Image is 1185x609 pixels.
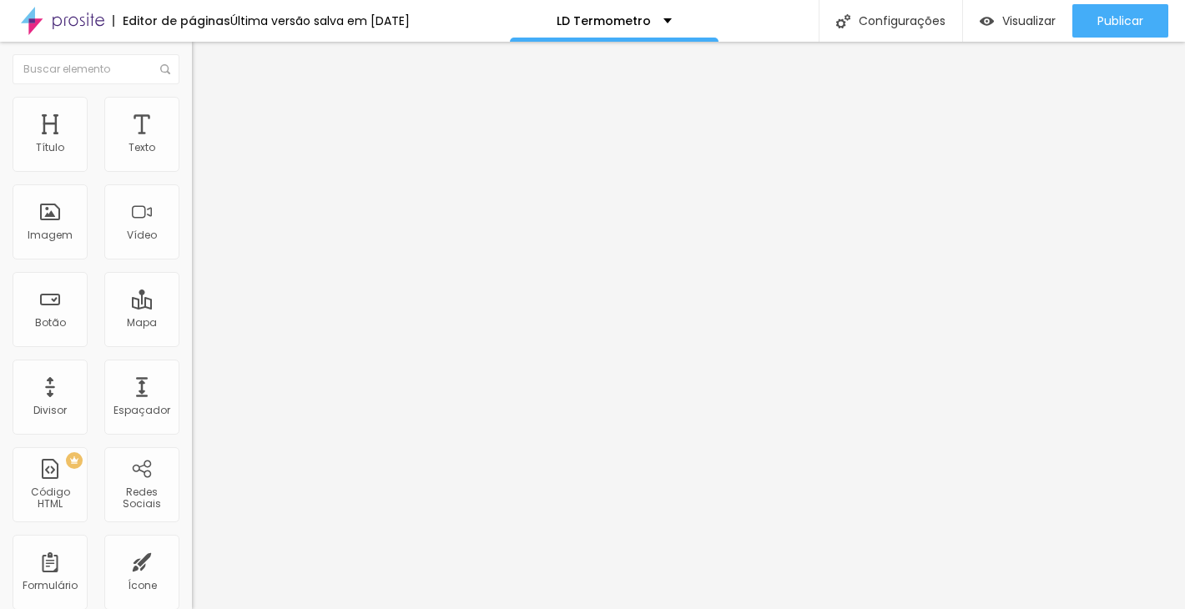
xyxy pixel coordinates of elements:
[192,42,1185,609] iframe: Editor
[129,142,155,154] div: Texto
[980,14,994,28] img: view-1.svg
[36,142,64,154] div: Título
[128,580,157,591] div: Ícone
[557,15,651,27] p: LD Termometro
[1072,4,1168,38] button: Publicar
[836,14,850,28] img: Icone
[23,580,78,591] div: Formulário
[33,405,67,416] div: Divisor
[35,317,66,329] div: Botão
[230,15,410,27] div: Última versão salva em [DATE]
[28,229,73,241] div: Imagem
[127,317,157,329] div: Mapa
[113,15,230,27] div: Editor de páginas
[17,486,83,511] div: Código HTML
[160,64,170,74] img: Icone
[113,405,170,416] div: Espaçador
[1097,14,1143,28] span: Publicar
[1002,14,1056,28] span: Visualizar
[108,486,174,511] div: Redes Sociais
[127,229,157,241] div: Vídeo
[963,4,1072,38] button: Visualizar
[13,54,179,84] input: Buscar elemento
